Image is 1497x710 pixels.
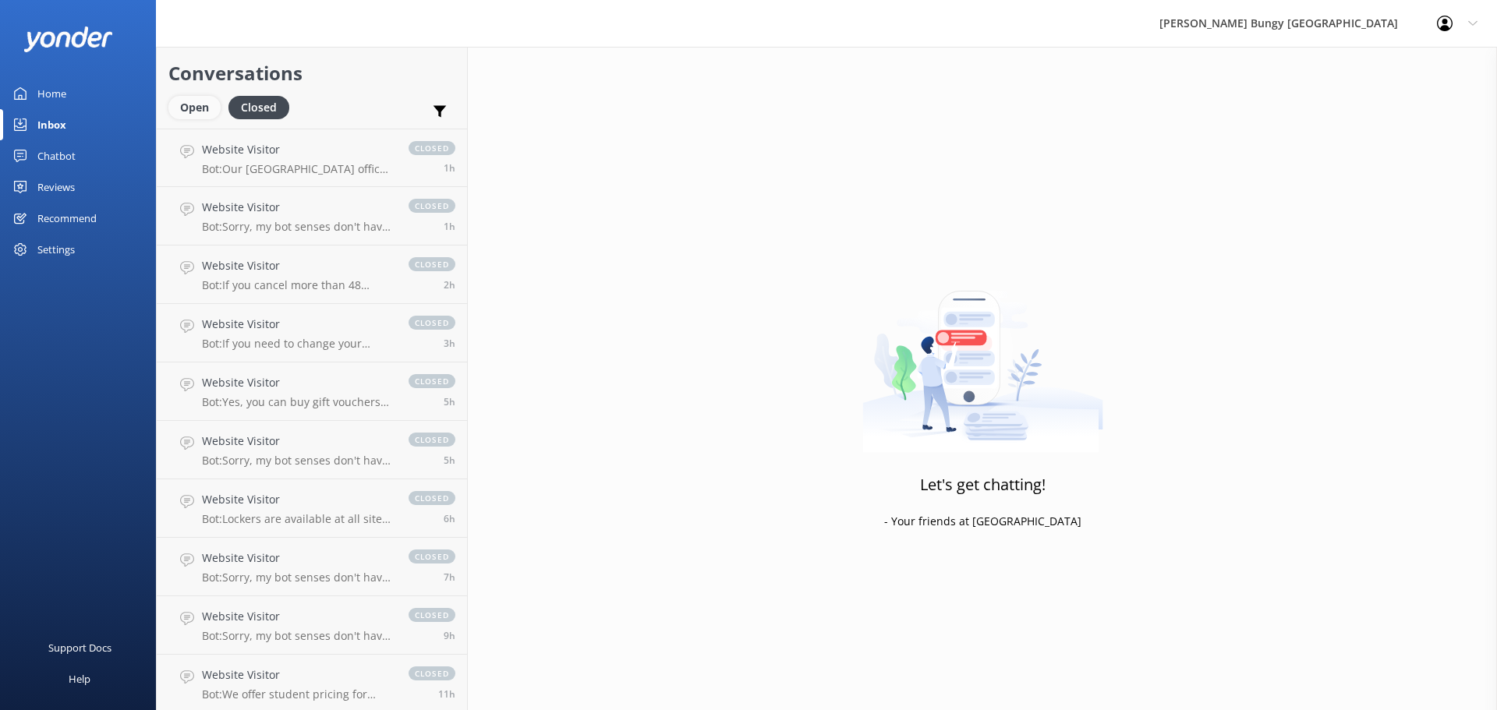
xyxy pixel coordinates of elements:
[444,278,455,291] span: Aug 25 2025 08:58am (UTC +12:00) Pacific/Auckland
[202,220,393,234] p: Bot: Sorry, my bot senses don't have an answer for that, please try and rephrase your question, I...
[409,608,455,622] span: closed
[168,98,228,115] a: Open
[202,454,393,468] p: Bot: Sorry, my bot senses don't have an answer for that, please try and rephrase your question, I...
[444,512,455,525] span: Aug 25 2025 05:05am (UTC +12:00) Pacific/Auckland
[157,362,467,421] a: Website VisitorBot:Yes, you can buy gift vouchers at [URL][DOMAIN_NAME]. They are valid for 12 mo...
[157,187,467,245] a: Website VisitorBot:Sorry, my bot senses don't have an answer for that, please try and rephrase yo...
[202,395,393,409] p: Bot: Yes, you can buy gift vouchers at [URL][DOMAIN_NAME]. They are valid for 12 months from the ...
[168,96,221,119] div: Open
[37,234,75,265] div: Settings
[157,479,467,538] a: Website VisitorBot:Lockers are available at all sites for storing your belongings.closed6h
[37,203,97,234] div: Recommend
[444,337,455,350] span: Aug 25 2025 08:05am (UTC +12:00) Pacific/Auckland
[444,161,455,175] span: Aug 25 2025 10:00am (UTC +12:00) Pacific/Auckland
[409,374,455,388] span: closed
[48,632,111,663] div: Support Docs
[202,316,393,333] h4: Website Visitor
[202,374,393,391] h4: Website Visitor
[409,257,455,271] span: closed
[409,549,455,563] span: closed
[228,96,289,119] div: Closed
[202,162,393,176] p: Bot: Our [GEOGRAPHIC_DATA] office is open until 4.30pm [DATE].
[202,337,393,351] p: Bot: If you need to change your booking, please give us a call on [PHONE_NUMBER], [PHONE_NUMBER] ...
[202,433,393,450] h4: Website Visitor
[202,687,393,701] p: Bot: We offer student pricing for students studying in domestic NZ institutions only. You would n...
[202,549,393,567] h4: Website Visitor
[69,663,90,694] div: Help
[884,513,1081,530] p: - Your friends at [GEOGRAPHIC_DATA]
[37,78,66,109] div: Home
[157,538,467,596] a: Website VisitorBot:Sorry, my bot senses don't have an answer for that, please try and rephrase yo...
[202,570,393,585] p: Bot: Sorry, my bot senses don't have an answer for that, please try and rephrase your question, I...
[444,395,455,408] span: Aug 25 2025 06:14am (UTC +12:00) Pacific/Auckland
[409,666,455,680] span: closed
[157,245,467,304] a: Website VisitorBot:If you cancel more than 48 hours in advance, you will receive a 100% refund. C...
[157,596,467,655] a: Website VisitorBot:Sorry, my bot senses don't have an answer for that, please try and rephrase yo...
[168,58,455,88] h2: Conversations
[409,199,455,213] span: closed
[157,304,467,362] a: Website VisitorBot:If you need to change your booking, please give us a call on [PHONE_NUMBER], [...
[920,472,1046,497] h3: Let's get chatting!
[202,141,393,158] h4: Website Visitor
[862,258,1103,453] img: artwork of a man stealing a conversation from at giant smartphone
[202,491,393,508] h4: Website Visitor
[444,220,455,233] span: Aug 25 2025 09:39am (UTC +12:00) Pacific/Auckland
[409,433,455,447] span: closed
[202,608,393,625] h4: Website Visitor
[438,687,455,701] span: Aug 24 2025 11:17pm (UTC +12:00) Pacific/Auckland
[202,278,393,292] p: Bot: If you cancel more than 48 hours in advance, you will receive a 100% refund. Cancellations l...
[157,129,467,187] a: Website VisitorBot:Our [GEOGRAPHIC_DATA] office is open until 4.30pm [DATE].closed1h
[202,629,393,643] p: Bot: Sorry, my bot senses don't have an answer for that, please try and rephrase your question, I...
[409,141,455,155] span: closed
[23,26,113,52] img: yonder-white-logo.png
[409,491,455,505] span: closed
[202,199,393,216] h4: Website Visitor
[37,140,76,171] div: Chatbot
[202,666,393,684] h4: Website Visitor
[37,171,75,203] div: Reviews
[444,629,455,642] span: Aug 25 2025 02:10am (UTC +12:00) Pacific/Auckland
[202,512,393,526] p: Bot: Lockers are available at all sites for storing your belongings.
[409,316,455,330] span: closed
[444,454,455,467] span: Aug 25 2025 06:03am (UTC +12:00) Pacific/Auckland
[444,570,455,584] span: Aug 25 2025 03:44am (UTC +12:00) Pacific/Auckland
[202,257,393,274] h4: Website Visitor
[37,109,66,140] div: Inbox
[157,421,467,479] a: Website VisitorBot:Sorry, my bot senses don't have an answer for that, please try and rephrase yo...
[228,98,297,115] a: Closed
